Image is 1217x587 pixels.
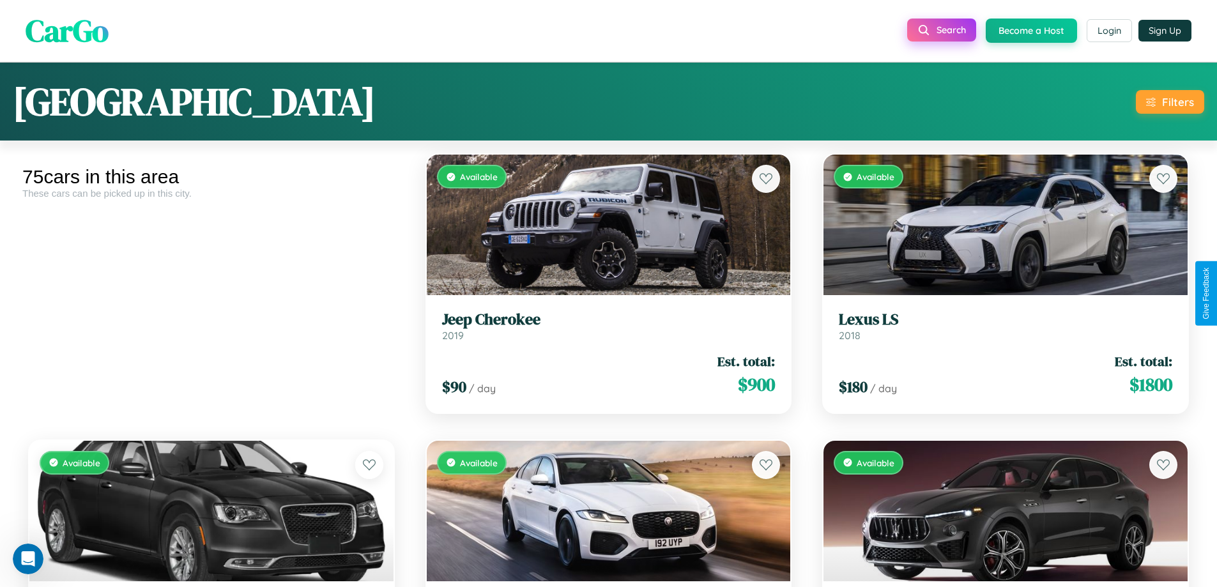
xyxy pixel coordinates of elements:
[857,457,894,468] span: Available
[738,372,775,397] span: $ 900
[1129,372,1172,397] span: $ 1800
[26,10,109,52] span: CarGo
[469,382,496,395] span: / day
[839,376,868,397] span: $ 180
[839,310,1172,342] a: Lexus LS2018
[13,544,43,574] iframe: Intercom live chat
[13,75,376,128] h1: [GEOGRAPHIC_DATA]
[870,382,897,395] span: / day
[63,457,100,468] span: Available
[717,352,775,370] span: Est. total:
[442,310,776,342] a: Jeep Cherokee2019
[986,19,1077,43] button: Become a Host
[460,457,498,468] span: Available
[1202,268,1211,319] div: Give Feedback
[442,310,776,329] h3: Jeep Cherokee
[839,329,861,342] span: 2018
[1136,90,1204,114] button: Filters
[1087,19,1132,42] button: Login
[857,171,894,182] span: Available
[839,310,1172,329] h3: Lexus LS
[22,166,401,188] div: 75 cars in this area
[1115,352,1172,370] span: Est. total:
[460,171,498,182] span: Available
[937,24,966,36] span: Search
[22,188,401,199] div: These cars can be picked up in this city.
[442,329,464,342] span: 2019
[442,376,466,397] span: $ 90
[1162,95,1194,109] div: Filters
[907,19,976,42] button: Search
[1138,20,1191,42] button: Sign Up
